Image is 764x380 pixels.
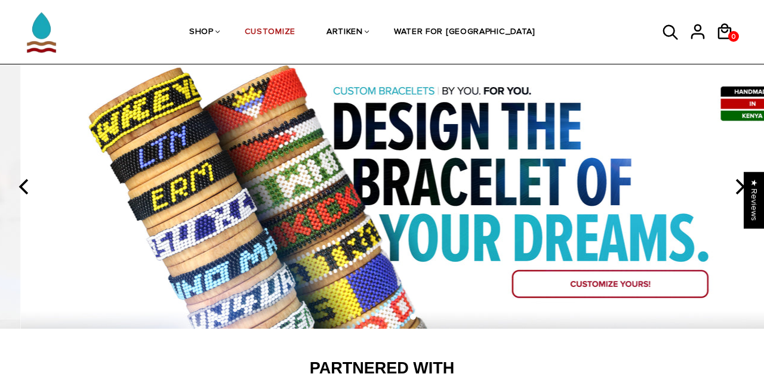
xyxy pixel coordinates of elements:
[42,359,722,379] h2: Partnered With
[326,1,363,64] a: ARTIKEN
[394,1,535,64] a: WATER FOR [GEOGRAPHIC_DATA]
[728,29,739,44] span: 0
[189,1,214,64] a: SHOP
[245,1,295,64] a: CUSTOMIZE
[744,172,764,228] div: Click to open Judge.me floating reviews tab
[726,174,752,200] button: next
[728,31,739,42] a: 0
[12,174,38,200] button: previous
